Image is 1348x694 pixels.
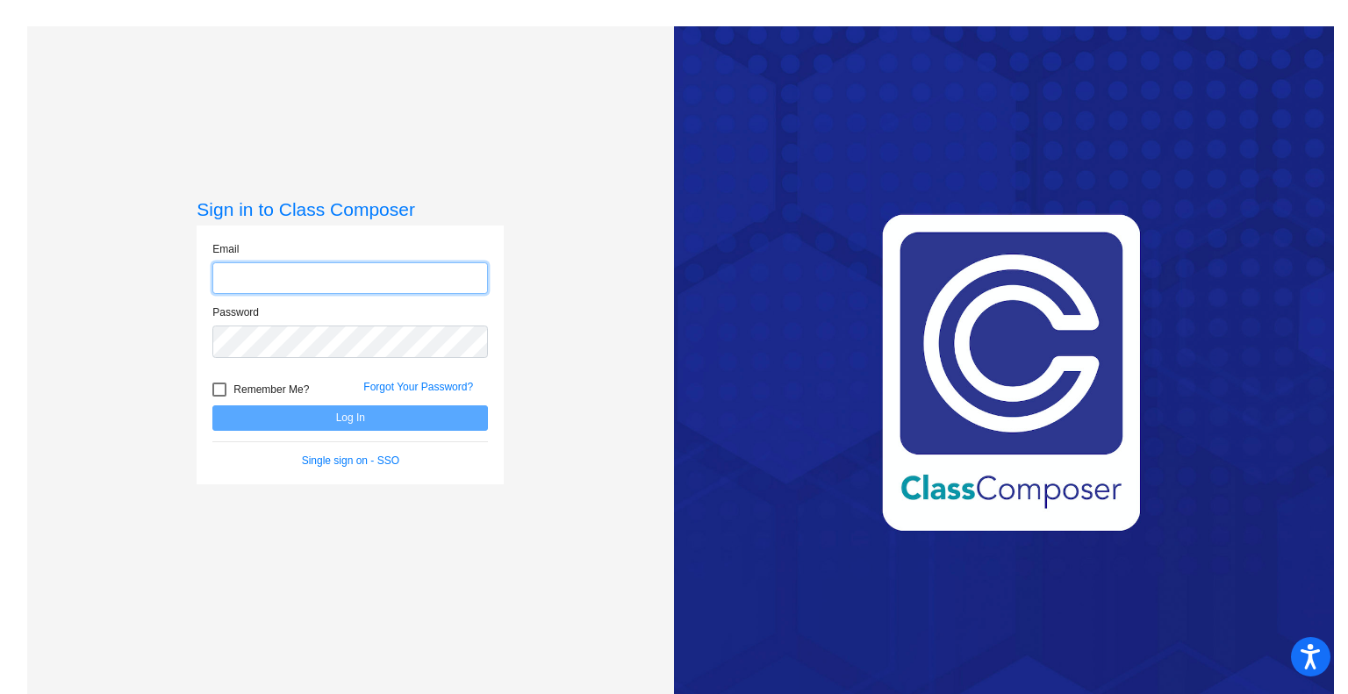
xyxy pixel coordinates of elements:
a: Forgot Your Password? [363,381,473,393]
h3: Sign in to Class Composer [197,198,504,220]
a: Single sign on - SSO [302,454,399,467]
label: Password [212,304,259,320]
span: Remember Me? [233,379,309,400]
label: Email [212,241,239,257]
button: Log In [212,405,488,431]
